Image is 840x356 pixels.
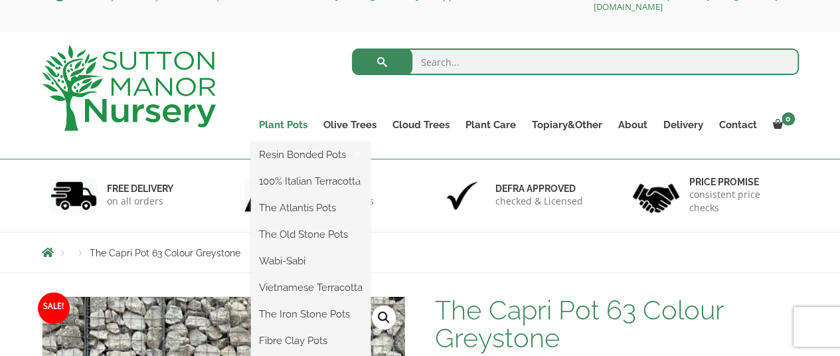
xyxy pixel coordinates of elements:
[435,296,798,352] h1: The Capri Pot 63 Colour Greystone
[633,175,679,216] img: 4.jpg
[251,171,371,191] a: 100% Italian Terracotta
[711,116,765,134] a: Contact
[251,145,371,165] a: Resin Bonded Pots
[655,116,711,134] a: Delivery
[495,195,583,208] p: checked & Licensed
[251,304,371,324] a: The Iron Stone Pots
[90,248,240,258] span: The Capri Pot 63 Colour Greystone
[38,292,70,324] span: Sale!
[458,116,524,134] a: Plant Care
[50,179,97,213] img: 1.jpg
[315,116,384,134] a: Olive Trees
[689,188,790,215] p: consistent price checks
[495,183,583,195] h6: Defra approved
[610,116,655,134] a: About
[524,116,610,134] a: Topiary&Other
[42,247,799,258] nav: Breadcrumbs
[107,183,173,195] h6: FREE DELIVERY
[372,306,396,329] a: View full-screen image gallery
[42,45,216,131] img: logo
[251,198,371,218] a: The Atlantis Pots
[251,251,371,271] a: Wabi-Sabi
[782,112,795,126] span: 0
[251,224,371,244] a: The Old Stone Pots
[251,116,315,134] a: Plant Pots
[689,176,790,188] h6: Price promise
[765,116,799,134] a: 0
[251,331,371,351] a: Fibre Clay Pots
[439,179,485,213] img: 3.jpg
[384,116,458,134] a: Cloud Trees
[352,48,799,75] input: Search...
[107,195,173,208] p: on all orders
[251,278,371,298] a: Vietnamese Terracotta
[244,179,291,213] img: 2.jpg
